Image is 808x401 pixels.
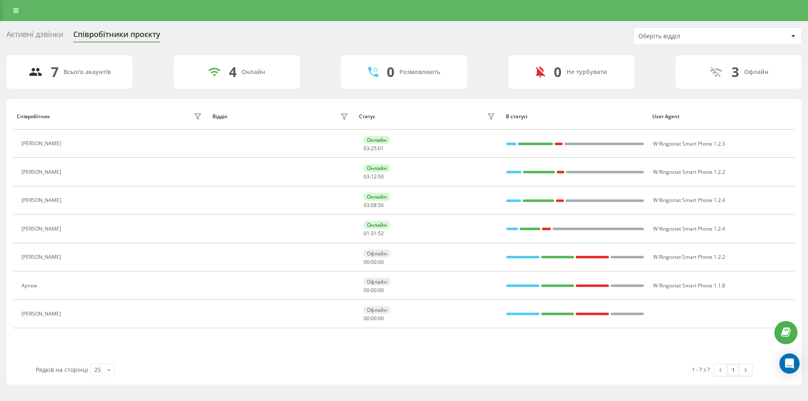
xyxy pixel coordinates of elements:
div: Онлайн [242,69,265,76]
div: Артем [21,283,39,289]
div: Співробітники проєкту [73,30,160,43]
div: Офлайн [364,250,391,258]
div: 0 [387,64,394,80]
div: : : [364,231,384,236]
div: [PERSON_NAME] [21,254,63,260]
span: 31 [371,230,377,237]
div: : : [364,202,384,208]
div: : : [364,146,384,151]
span: 01 [378,145,384,152]
div: Статус [359,114,375,120]
span: 00 [378,287,384,294]
div: [PERSON_NAME] [21,197,63,203]
div: : : [364,259,384,265]
div: [PERSON_NAME] [21,141,63,146]
span: 00 [364,287,369,294]
div: Оберіть відділ [638,33,739,40]
div: User Agent [652,114,791,120]
span: 52 [378,230,384,237]
span: 00 [371,315,377,322]
span: 03 [364,202,369,209]
span: 00 [364,315,369,322]
div: : : [364,287,384,293]
div: 7 [51,64,58,80]
a: 1 [727,364,739,376]
span: 00 [378,315,384,322]
div: Онлайн [364,193,390,201]
div: 3 [731,64,739,80]
span: 03 [364,145,369,152]
div: Не турбувати [566,69,607,76]
div: Всього акаунтів [64,69,111,76]
div: : : [364,174,384,180]
div: Офлайн [364,306,391,314]
span: 25 [371,145,377,152]
div: Офлайн [744,69,768,76]
div: Співробітник [17,114,50,120]
span: 08 [371,202,377,209]
div: Відділ [213,114,227,120]
span: 00 [371,258,377,266]
div: Активні дзвінки [6,30,63,43]
span: W Ringostat Smart Phone 1.2.2 [653,168,725,175]
div: 0 [554,64,561,80]
div: Розмовляють [399,69,440,76]
span: W Ringostat Smart Phone 1.2.2 [653,253,725,260]
div: 25 [94,366,101,374]
span: 00 [364,258,369,266]
span: 00 [371,287,377,294]
div: Онлайн [364,164,390,172]
span: 03 [364,173,369,180]
div: Open Intercom Messenger [779,353,800,374]
span: Рядків на сторінці [36,366,88,374]
span: W Ringostat Smart Phone 1.2.4 [653,225,725,232]
div: [PERSON_NAME] [21,311,63,317]
div: В статусі [506,114,645,120]
div: [PERSON_NAME] [21,169,63,175]
span: 56 [378,202,384,209]
div: 1 - 7 з 7 [692,365,710,374]
div: Онлайн [364,136,390,144]
span: W Ringostat Smart Phone 1.1.8 [653,282,725,289]
span: 12 [371,173,377,180]
div: [PERSON_NAME] [21,226,63,232]
div: 4 [229,64,237,80]
div: : : [364,316,384,321]
span: W Ringostat Smart Phone 1.2.4 [653,197,725,204]
span: 50 [378,173,384,180]
div: Офлайн [364,278,391,286]
span: 00 [378,258,384,266]
div: Онлайн [364,221,390,229]
span: 01 [364,230,369,237]
span: W Ringostat Smart Phone 1.2.3 [653,140,725,147]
